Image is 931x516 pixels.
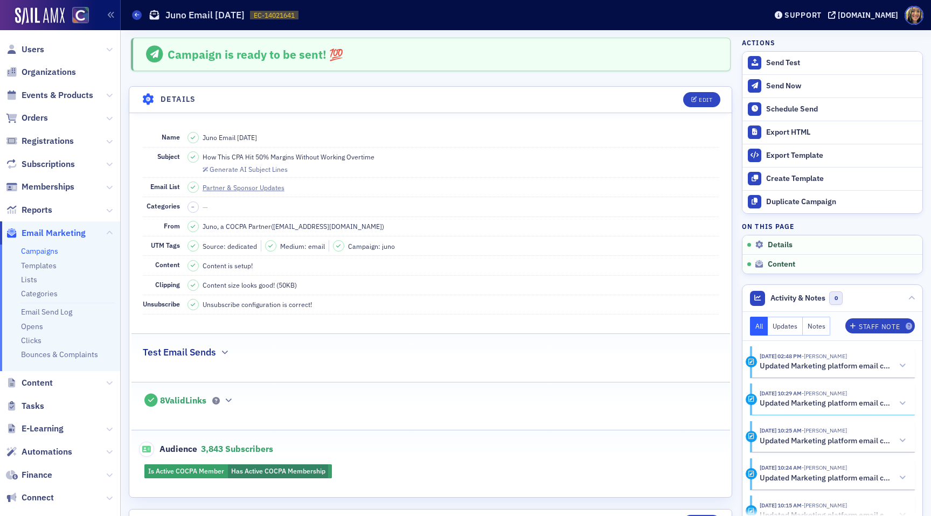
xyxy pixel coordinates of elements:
span: Finance [22,469,52,481]
span: Campaign is ready to be sent! 💯 [168,47,343,62]
span: Users [22,44,44,55]
div: Support [784,10,822,20]
h4: On this page [742,221,923,231]
img: SailAMX [72,7,89,24]
span: Unsubscribe configuration is correct! [203,299,312,309]
h5: Updated Marketing platform email campaign: Juno Email [DATE] [760,436,894,446]
span: Lauren Standiford [802,427,847,434]
a: Campaigns [21,246,58,256]
button: Updates [768,317,803,336]
a: Bounces & Complaints [21,350,98,359]
div: Send Now [766,81,917,91]
h5: Updated Marketing platform email campaign: Juno Email [DATE] [760,473,894,483]
span: Activity & Notes [770,292,825,304]
span: Content size looks good! (50KB) [203,280,297,290]
time: 9/10/2025 10:29 AM [760,389,802,397]
span: Subject [157,152,180,161]
span: – [191,203,194,211]
span: Unsubscribe [143,299,180,308]
a: Templates [21,261,57,270]
div: Schedule Send [766,104,917,114]
button: Updated Marketing platform email campaign: Juno Email [DATE] [760,398,907,409]
h4: Actions [742,38,775,47]
span: Campaign: juno [348,241,395,251]
button: Notes [803,317,831,336]
h5: Updated Marketing platform email campaign: Juno Email [DATE] [760,399,894,408]
a: Email Send Log [21,307,72,317]
span: Content [22,377,53,389]
span: Name [162,133,180,141]
a: Events & Products [6,89,93,101]
a: Create Template [742,167,922,190]
button: Send Now [742,74,922,97]
div: Activity [746,431,757,442]
span: Reports [22,204,52,216]
span: Content is setup! [203,261,253,270]
span: How This CPA Hit 50% Margins Without Working Overtime [203,152,374,162]
time: 9/10/2025 10:24 AM [760,464,802,471]
span: Organizations [22,66,76,78]
span: Registrations [22,135,74,147]
span: Juno, a COCPA Partner ( [EMAIL_ADDRESS][DOMAIN_NAME] ) [203,221,384,231]
span: Profile [905,6,923,25]
button: Updated Marketing platform email campaign: Juno Email [DATE] [760,360,907,372]
a: Memberships [6,181,74,193]
span: — [203,203,208,211]
span: 8 Valid Links [160,395,206,406]
span: Details [768,240,793,250]
button: Updated Marketing platform email campaign: Juno Email [DATE] [760,435,907,447]
span: Lauren Standiford [802,389,847,397]
button: Send Test [742,52,922,74]
span: Categories [147,201,180,210]
div: [DOMAIN_NAME] [838,10,898,20]
a: Users [6,44,44,55]
a: Content [6,377,53,389]
span: Email Marketing [22,227,86,239]
a: View Homepage [65,7,89,25]
span: Automations [22,446,72,458]
a: Organizations [6,66,76,78]
button: Edit [683,92,720,107]
h5: Updated Marketing platform email campaign: Juno Email [DATE] [760,361,894,371]
span: 0 [829,291,843,305]
span: Audience [139,442,198,457]
span: Content [768,260,795,269]
span: Memberships [22,181,74,193]
button: Staff Note [845,318,915,333]
span: Source: dedicated [203,241,257,251]
a: Registrations [6,135,74,147]
div: Activity [746,394,757,405]
a: Reports [6,204,52,216]
a: Finance [6,469,52,481]
span: Email List [150,182,180,191]
div: Export Template [766,151,917,161]
div: Send Test [766,58,917,68]
a: Tasks [6,400,44,412]
div: Edit [699,97,712,103]
a: Export Template [742,144,922,167]
span: Events & Products [22,89,93,101]
div: Create Template [766,174,917,184]
span: Lauren Standiford [802,501,847,509]
span: Subscriptions [22,158,75,170]
a: E-Learning [6,423,64,435]
a: Lists [21,275,37,284]
a: Connect [6,492,54,504]
span: Connect [22,492,54,504]
h4: Details [161,94,196,105]
time: 9/10/2025 02:48 PM [760,352,802,360]
button: Updated Marketing platform email campaign: Juno Email [DATE] [760,472,907,484]
time: 9/10/2025 10:15 AM [760,501,802,509]
span: Tasks [22,400,44,412]
span: From [164,221,180,230]
span: Medium: email [280,241,325,251]
div: Duplicate Campaign [766,197,917,207]
img: SailAMX [15,8,65,25]
a: Clicks [21,336,41,345]
span: Content [155,260,180,269]
a: Orders [6,112,48,124]
a: Opens [21,322,43,331]
button: All [750,317,768,336]
span: 3,843 Subscribers [201,443,273,454]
